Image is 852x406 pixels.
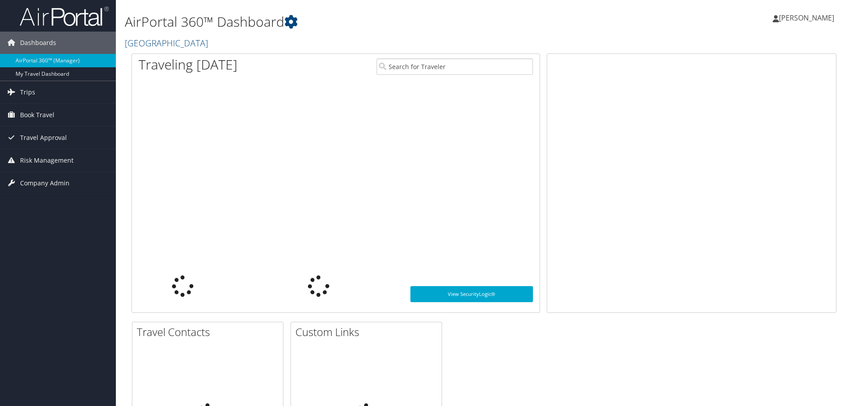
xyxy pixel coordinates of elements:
span: Dashboards [20,32,56,54]
span: Risk Management [20,149,74,172]
a: View SecurityLogic® [410,286,533,302]
h1: Traveling [DATE] [139,55,238,74]
a: [GEOGRAPHIC_DATA] [125,37,210,49]
span: Book Travel [20,104,54,126]
span: Travel Approval [20,127,67,149]
span: Company Admin [20,172,70,194]
span: Trips [20,81,35,103]
img: airportal-logo.png [20,6,109,27]
h1: AirPortal 360™ Dashboard [125,12,604,31]
h2: Custom Links [295,324,442,340]
span: [PERSON_NAME] [779,13,834,23]
h2: Travel Contacts [137,324,283,340]
a: [PERSON_NAME] [773,4,843,31]
input: Search for Traveler [377,58,533,75]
